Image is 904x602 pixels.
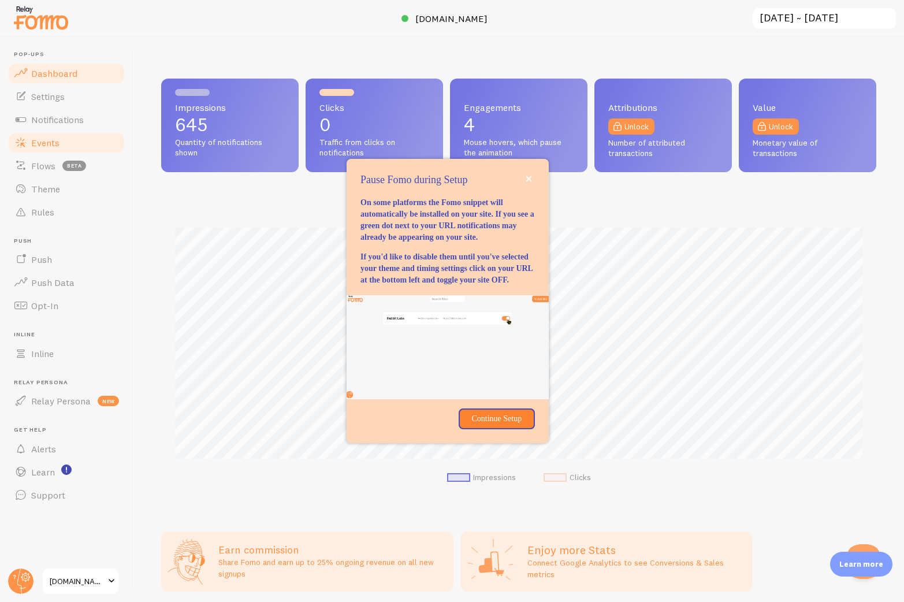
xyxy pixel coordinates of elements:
span: Monetary value of transactions [753,138,862,158]
span: Opt-In [31,300,58,311]
iframe: Help Scout Beacon - Open [846,544,881,579]
p: 0 [319,116,429,134]
a: Theme [7,177,126,200]
span: Notifications [31,114,84,125]
div: Learn more [830,552,892,577]
a: Dashboard [7,62,126,85]
a: Events [7,131,126,154]
img: Google Analytics [467,538,514,585]
li: Clicks [544,473,591,483]
a: Flows beta [7,154,126,177]
p: Learn more [839,559,883,570]
a: Settings [7,85,126,108]
span: new [98,396,119,406]
a: Opt-In [7,294,126,317]
div: Pause Fomo during Setup [347,159,549,443]
a: Push Data [7,271,126,294]
span: Engagements [464,103,574,112]
h2: Enjoy more Stats [527,542,746,558]
a: Relay Persona new [7,389,126,413]
span: Quantity of notifications shown [175,138,285,158]
span: beta [62,161,86,171]
a: [DOMAIN_NAME] [42,567,120,595]
span: Push Data [31,277,75,288]
h3: Earn commission [218,543,447,556]
span: Push [14,237,126,245]
span: Events [31,137,59,148]
p: 645 [175,116,285,134]
p: Share Fomo and earn up to 25% ongoing revenue on all new signups [218,556,447,579]
a: Alerts [7,437,126,460]
button: close, [523,173,535,185]
p: Continue Setup [466,413,528,425]
svg: <p>Watch New Feature Tutorials!</p> [61,464,72,475]
span: Mouse hovers, which pause the animation [464,138,574,158]
a: Rules [7,200,126,224]
span: Impressions [175,103,285,112]
p: On some platforms the Fomo snippet will automatically be installed on your site. If you see a gre... [360,197,535,243]
span: Relay Persona [14,379,126,387]
li: Impressions [447,473,516,483]
span: Support [31,489,65,501]
a: Learn [7,460,126,484]
span: Push [31,254,52,265]
span: Pop-ups [14,51,126,58]
span: Settings [31,91,65,102]
p: 4 [464,116,574,134]
span: Inline [31,348,54,359]
a: Unlock [753,118,799,135]
p: Pause Fomo during Setup [360,173,535,188]
span: Relay Persona [31,395,91,407]
a: Notifications [7,108,126,131]
a: Unlock [608,118,654,135]
a: Push [7,248,126,271]
p: If you'd like to disable them until you've selected your theme and timing settings click on your ... [360,251,535,286]
span: Theme [31,183,60,195]
span: Value [753,103,862,112]
span: Rules [31,206,54,218]
a: Inline [7,342,126,365]
span: [DOMAIN_NAME] [50,574,105,588]
span: Dashboard [31,68,77,79]
a: Support [7,484,126,507]
a: Enjoy more Stats Connect Google Analytics to see Conversions & Sales metrics [460,532,753,592]
p: Connect Google Analytics to see Conversions & Sales metrics [527,557,746,580]
span: Traffic from clicks on notifications [319,138,429,158]
span: Clicks [319,103,429,112]
img: fomo-relay-logo-orange.svg [12,3,70,32]
button: Continue Setup [459,408,535,429]
span: Inline [14,331,126,339]
span: Get Help [14,426,126,434]
span: Number of attributed transactions [608,138,718,158]
span: Flows [31,160,55,172]
span: Attributions [608,103,718,112]
span: Alerts [31,443,56,455]
span: Learn [31,466,55,478]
